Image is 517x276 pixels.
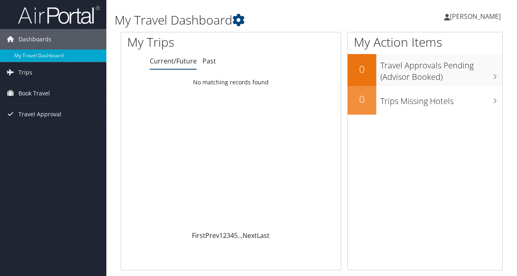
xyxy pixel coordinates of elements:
[18,29,52,50] span: Dashboards
[205,231,219,240] a: Prev
[219,231,223,240] a: 1
[257,231,270,240] a: Last
[348,92,376,106] h2: 0
[192,231,205,240] a: First
[121,75,341,90] td: No matching records found
[348,34,502,51] h1: My Action Items
[348,62,376,76] h2: 0
[18,104,61,124] span: Travel Approval
[243,231,257,240] a: Next
[450,12,501,21] span: [PERSON_NAME]
[380,91,502,107] h3: Trips Missing Hotels
[115,11,378,29] h1: My Travel Dashboard
[227,231,230,240] a: 3
[348,54,502,86] a: 0Travel Approvals Pending (Advisor Booked)
[380,56,502,83] h3: Travel Approvals Pending (Advisor Booked)
[18,83,50,104] span: Book Travel
[223,231,227,240] a: 2
[444,4,509,29] a: [PERSON_NAME]
[230,231,234,240] a: 4
[238,231,243,240] span: …
[202,57,216,66] a: Past
[18,62,32,83] span: Trips
[348,86,502,115] a: 0Trips Missing Hotels
[127,34,243,51] h1: My Trips
[150,57,197,66] a: Current/Future
[234,231,238,240] a: 5
[18,5,100,25] img: airportal-logo.png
